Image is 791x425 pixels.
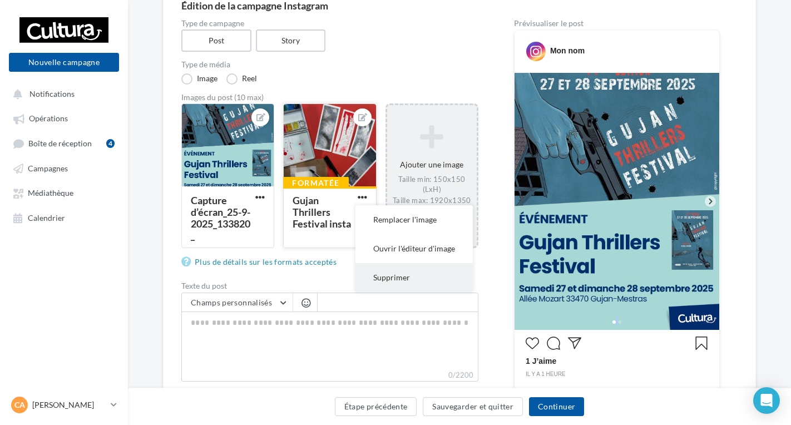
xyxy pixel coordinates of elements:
[181,19,478,27] label: Type de campagne
[526,369,708,379] div: il y a 1 heure
[335,397,417,416] button: Étape précédente
[28,139,92,148] span: Boîte de réception
[256,29,326,52] label: Story
[529,397,584,416] button: Continuer
[695,337,708,350] svg: Enregistrer
[514,19,720,27] div: Prévisualiser le post
[526,337,539,350] svg: J’aime
[181,282,478,290] label: Texte du post
[181,369,478,382] label: 0/2200
[182,293,293,312] button: Champs personnalisés
[181,1,738,11] div: Édition de la campagne Instagram
[181,29,251,52] label: Post
[7,182,121,202] a: Médiathèque
[550,45,585,56] div: Mon nom
[181,61,478,68] label: Type de média
[32,399,106,411] p: [PERSON_NAME]
[7,83,117,103] button: Notifications
[226,73,257,85] label: Reel
[28,213,65,223] span: Calendrier
[547,337,560,350] svg: Commenter
[355,234,473,263] button: Ouvrir l'éditeur d'image
[283,177,348,189] div: Formatée
[355,205,473,234] button: Remplacer l'image
[9,394,119,416] a: CA [PERSON_NAME]
[28,164,68,173] span: Campagnes
[191,298,272,307] span: Champs personnalisés
[181,93,478,101] div: Images du post (10 max)
[7,158,121,178] a: Campagnes
[7,133,121,154] a: Boîte de réception4
[181,73,217,85] label: Image
[7,108,121,128] a: Opérations
[753,387,780,414] div: Open Intercom Messenger
[29,114,68,123] span: Opérations
[191,194,250,241] div: Capture d’écran_25-9-2025_133820_
[7,207,121,228] a: Calendrier
[9,53,119,72] button: Nouvelle campagne
[106,139,115,148] div: 4
[355,263,473,292] button: Supprimer
[526,355,708,369] div: 1 J’aime
[423,397,523,416] button: Sauvegarder et quitter
[28,189,73,198] span: Médiathèque
[293,194,351,230] div: Gujan Thrillers Festival insta
[568,337,581,350] svg: Partager la publication
[14,399,25,411] span: CA
[181,255,341,269] a: Plus de détails sur les formats acceptés
[29,89,75,98] span: Notifications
